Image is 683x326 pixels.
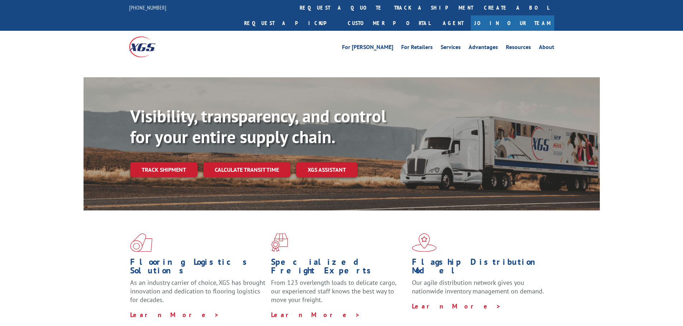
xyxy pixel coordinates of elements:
[441,44,461,52] a: Services
[130,105,386,148] b: Visibility, transparency, and control for your entire supply chain.
[271,278,407,310] p: From 123 overlength loads to delicate cargo, our experienced staff knows the best way to move you...
[239,15,342,31] a: Request a pickup
[506,44,531,52] a: Resources
[412,258,547,278] h1: Flagship Distribution Model
[401,44,433,52] a: For Retailers
[271,311,360,319] a: Learn More >
[130,311,219,319] a: Learn More >
[412,233,437,252] img: xgs-icon-flagship-distribution-model-red
[130,278,265,304] span: As an industry carrier of choice, XGS has brought innovation and dedication to flooring logistics...
[412,302,501,310] a: Learn More >
[539,44,554,52] a: About
[129,4,166,11] a: [PHONE_NUMBER]
[130,233,152,252] img: xgs-icon-total-supply-chain-intelligence-red
[296,162,357,177] a: XGS ASSISTANT
[471,15,554,31] a: Join Our Team
[271,258,407,278] h1: Specialized Freight Experts
[203,162,290,177] a: Calculate transit time
[469,44,498,52] a: Advantages
[342,15,436,31] a: Customer Portal
[130,162,198,177] a: Track shipment
[271,233,288,252] img: xgs-icon-focused-on-flooring-red
[412,278,544,295] span: Our agile distribution network gives you nationwide inventory management on demand.
[436,15,471,31] a: Agent
[130,258,266,278] h1: Flooring Logistics Solutions
[342,44,393,52] a: For [PERSON_NAME]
